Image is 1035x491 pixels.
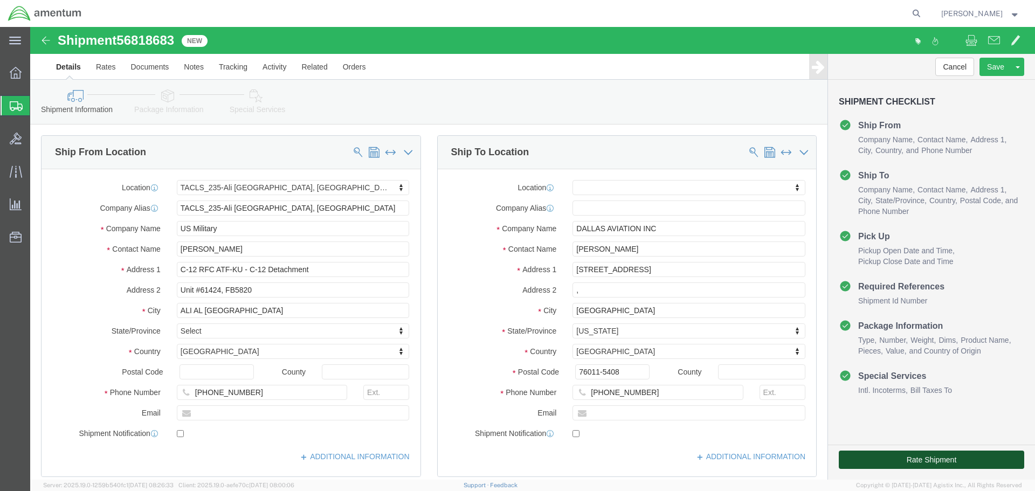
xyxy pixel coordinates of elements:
span: Client: 2025.19.0-aefe70c [178,482,294,488]
iframe: FS Legacy Container [30,27,1035,480]
img: logo [8,5,82,22]
span: Server: 2025.19.0-1259b540fc1 [43,482,174,488]
a: Feedback [490,482,517,488]
span: [DATE] 08:00:06 [249,482,294,488]
a: Support [464,482,491,488]
span: [DATE] 08:26:33 [128,482,174,488]
span: Nick Blake [941,8,1003,19]
span: Copyright © [DATE]-[DATE] Agistix Inc., All Rights Reserved [856,481,1022,490]
button: [PERSON_NAME] [941,7,1020,20]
